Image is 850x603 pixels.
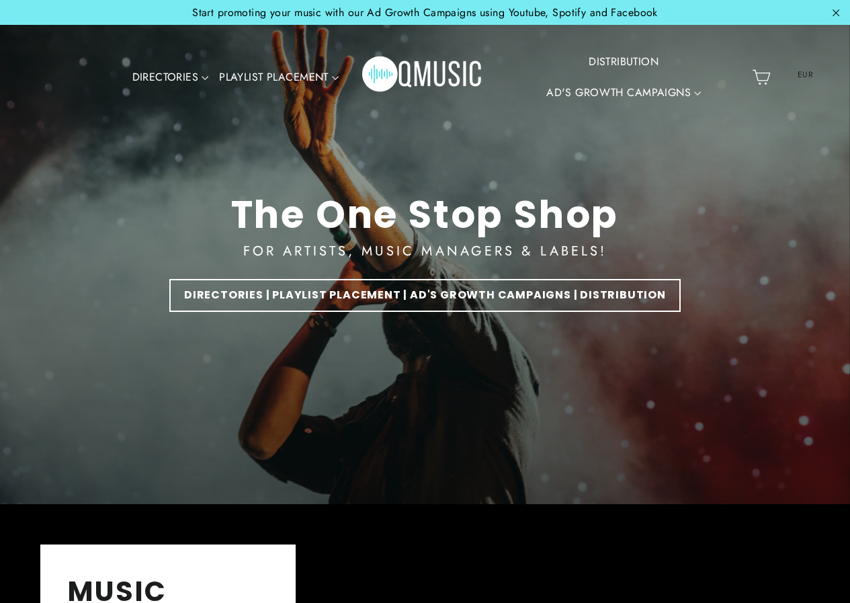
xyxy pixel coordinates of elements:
[169,279,681,312] a: DIRECTORIES | PLAYLIST PLACEMENT | AD'S GROWTH CAMPAIGNS | DISTRIBUTION
[541,77,706,108] a: AD'S GROWTH CAMPAIGNS
[780,65,831,85] span: EUR
[583,46,664,77] a: DISTRIBUTION
[231,192,620,237] div: The One Stop Shop
[243,241,606,262] div: FOR ARTISTS, MUSIC MANAGERS & LABELS!
[98,38,747,117] div: Primary
[362,47,483,108] img: Q Music Promotions
[127,62,214,93] a: DIRECTORIES
[214,62,344,93] a: PLAYLIST PLACEMENT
